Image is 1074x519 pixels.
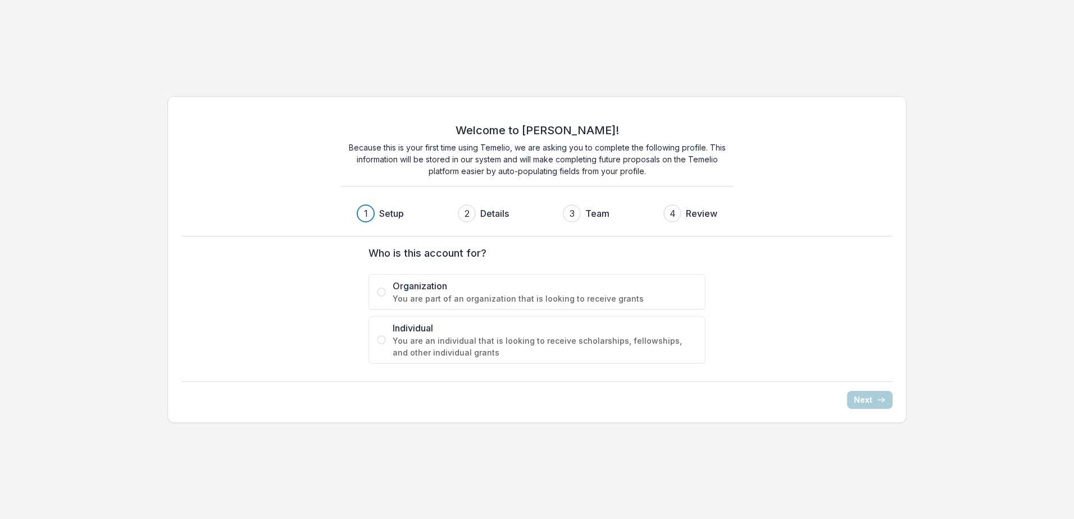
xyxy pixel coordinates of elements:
[368,245,699,261] label: Who is this account for?
[585,207,609,220] h3: Team
[670,207,676,220] div: 4
[393,293,697,304] span: You are part of an organization that is looking to receive grants
[357,204,717,222] div: Progress
[393,335,697,358] span: You are an individual that is looking to receive scholarships, fellowships, and other individual ...
[364,207,368,220] div: 1
[456,124,619,137] h2: Welcome to [PERSON_NAME]!
[847,391,893,409] button: Next
[393,279,697,293] span: Organization
[686,207,717,220] h3: Review
[393,321,697,335] span: Individual
[465,207,470,220] div: 2
[379,207,404,220] h3: Setup
[570,207,575,220] div: 3
[340,142,734,177] p: Because this is your first time using Temelio, we are asking you to complete the following profil...
[480,207,509,220] h3: Details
